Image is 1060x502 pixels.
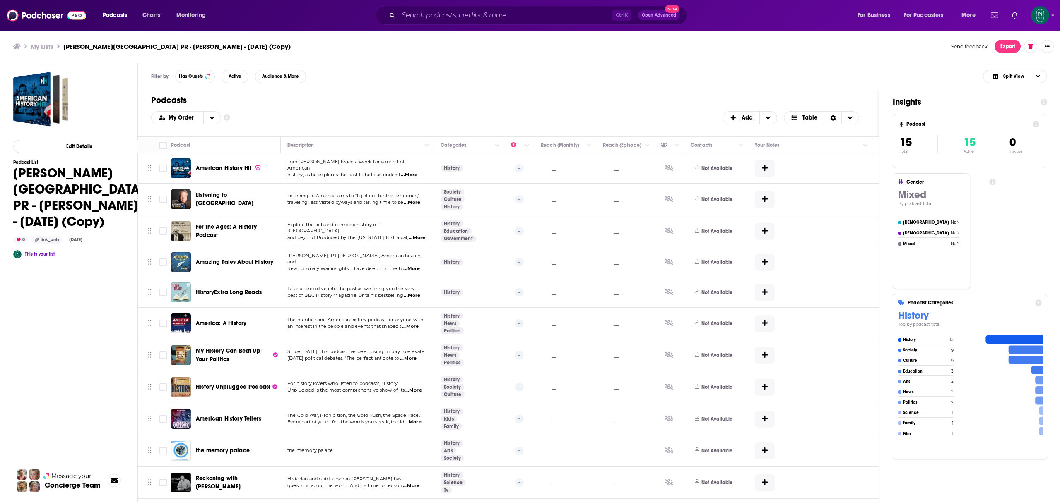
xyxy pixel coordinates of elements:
[287,447,333,453] span: the memory palace
[287,193,419,198] span: Listening to America aims to “light out for the territories,”
[196,415,261,423] a: American History Tellers
[541,289,556,296] p: __
[287,286,414,292] span: Take a deep dive into the past as we bring you the very
[691,313,739,334] button: Not Available
[441,472,463,478] a: History
[196,475,241,490] span: Reckoning with [PERSON_NAME]
[196,347,260,363] span: My History Can Beat Up Your Politics
[147,256,152,268] button: Move
[1008,8,1021,22] a: Show notifications dropdown
[196,223,278,239] a: For the Ages: A History Podcast
[229,74,241,79] span: Active
[691,158,741,178] button: Not Available
[287,265,403,271] span: Revolutionary War insights ... Dive deep into the hi
[903,431,950,436] h4: Film
[441,391,465,398] a: Culture
[952,421,954,426] h4: 1
[899,9,956,22] button: open menu
[159,479,167,486] span: Toggle select row
[691,220,739,242] button: Not Available
[952,410,954,416] h4: 1
[196,383,277,391] a: History Unplugged Podcast
[900,135,912,149] span: 15
[196,415,261,422] span: American History Tellers
[951,230,960,236] h4: NaN
[152,115,203,121] button: open menu
[29,481,40,492] img: Barbara Profile
[171,377,191,397] a: History Unplugged Podcast
[13,140,145,153] button: Edit Details
[262,74,299,79] span: Audience & More
[691,440,739,461] button: Not Available
[441,423,462,430] a: Family
[441,289,463,296] a: History
[147,476,152,489] button: Move
[13,250,22,258] a: Amy Enright
[541,320,556,327] p: __
[515,447,524,455] p: --
[824,112,841,124] div: Sort Direction
[515,415,524,423] p: --
[63,43,291,50] h3: [PERSON_NAME][GEOGRAPHIC_DATA] PR - [PERSON_NAME] - [DATE] (Copy)
[203,112,221,124] button: open menu
[196,165,251,172] span: American History Hit
[13,72,68,127] a: Newton Street PR - Scott Miller - Aug 20 2025 (Copy)
[171,9,217,22] button: open menu
[903,379,949,384] h4: Arts
[701,447,732,454] p: Not Available
[171,158,191,178] img: American History Hit
[903,337,947,342] h4: History
[441,479,466,486] a: Science
[949,43,991,50] button: Send feedback.
[515,164,524,172] p: --
[515,383,524,391] p: --
[287,387,405,393] span: Unplugged is the most comprehensive show of its
[603,320,619,327] p: __
[906,121,1029,127] h4: Podcast
[515,227,524,235] p: --
[196,258,274,265] span: Amazing Tales About History
[1031,6,1049,24] img: User Profile
[541,416,556,423] p: __
[691,376,739,398] button: Not Available
[701,196,732,203] p: Not Available
[642,141,652,151] button: Column Actions
[422,141,432,151] button: Column Actions
[492,141,502,151] button: Column Actions
[159,227,167,235] span: Toggle select row
[903,410,950,415] h4: Science
[159,447,167,454] span: Toggle select row
[441,313,463,319] a: History
[403,265,420,272] span: ...More
[171,409,191,429] a: American History Tellers
[403,483,419,489] span: ...More
[691,472,739,493] button: Not Available
[903,421,950,426] h4: Family
[171,189,191,209] img: Listening to America
[400,355,417,362] span: ...More
[723,111,777,124] h2: + Add
[7,7,86,23] a: Podchaser - Follow, Share and Rate Podcasts
[196,191,253,207] span: Listening to [GEOGRAPHIC_DATA]
[515,288,524,296] p: --
[159,258,167,266] span: Toggle select row
[287,159,405,171] span: Join [PERSON_NAME] twice a week for your hit of American
[898,322,1041,327] h4: Top by podcast total
[701,259,732,266] p: Not Available
[29,469,40,480] img: Jules Profile
[171,473,191,492] img: Reckoning with Jason Herbert
[151,95,859,105] h1: Podcasts
[736,141,746,151] button: Column Actions
[147,162,152,175] button: Move
[903,231,949,236] h4: [DEMOGRAPHIC_DATA]
[961,10,976,21] span: More
[287,222,378,234] span: Explore the rich and complex history of [GEOGRAPHIC_DATA]
[701,384,732,391] p: Not Available
[1009,135,1016,149] span: 0
[103,10,127,21] span: Podcasts
[903,390,949,394] h4: News
[983,70,1047,83] button: Choose View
